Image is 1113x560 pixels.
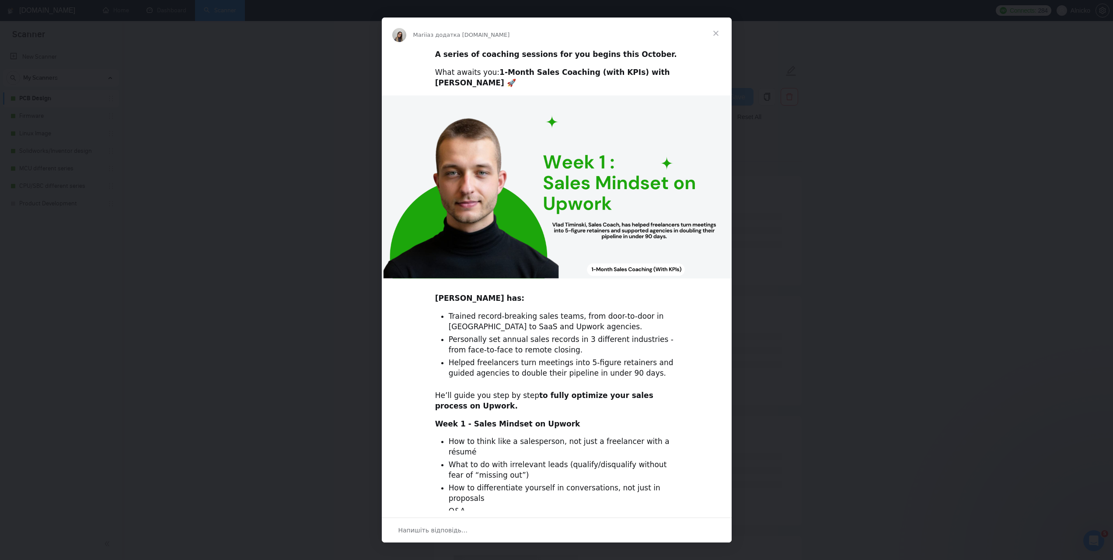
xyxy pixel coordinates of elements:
li: Helped freelancers turn meetings into 5-figure retainers and guided agencies to double their pipe... [449,358,678,379]
li: Q&A [449,506,678,517]
div: He’ll guide you step by step [435,391,678,412]
b: Week 1 - Sales Mindset on Upwork [435,419,580,428]
span: з додатка [DOMAIN_NAME] [430,32,509,38]
b: A series of coaching sessions for you begins this October. [435,50,677,59]
b: 1-Month Sales Coaching (with KPIs) with [PERSON_NAME] 🚀 [435,68,670,87]
div: What awaits you: [435,67,678,88]
li: Trained record-breaking sales teams, from door-to-door in [GEOGRAPHIC_DATA] to SaaS and Upwork ag... [449,311,678,332]
li: How to think like a salesperson, not just a freelancer with a résumé [449,437,678,458]
span: Закрити [700,18,732,49]
b: [PERSON_NAME] has: [435,294,524,303]
span: Напишіть відповідь… [398,525,468,536]
img: Profile image for Mariia [392,28,406,42]
li: Personally set annual sales records in 3 different industries - from face-to-face to remote closing. [449,335,678,356]
li: How to differentiate yourself in conversations, not just in proposals [449,483,678,504]
div: Відкрити бесіду й відповісти [382,518,732,542]
li: What to do with irrelevant leads (qualify/disqualify without fear of “missing out”) [449,460,678,481]
span: Mariia [413,32,431,38]
b: to fully optimize your sales process on Upwork. [435,391,653,410]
